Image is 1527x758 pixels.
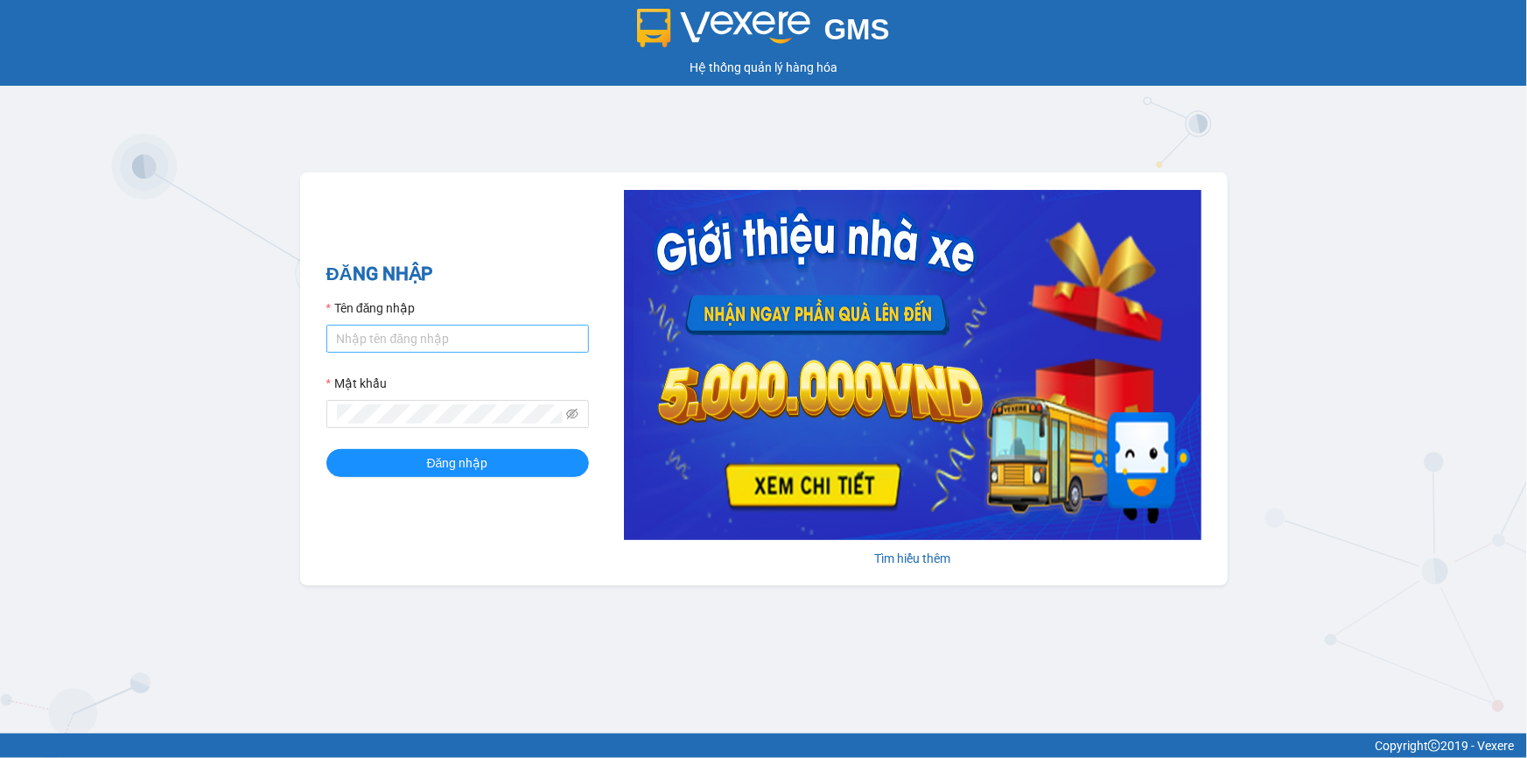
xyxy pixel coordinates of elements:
input: Mật khẩu [337,404,563,424]
a: GMS [637,26,890,40]
div: Copyright 2019 - Vexere [13,736,1514,755]
span: eye-invisible [566,408,578,420]
input: Tên đăng nhập [326,325,589,353]
span: GMS [824,13,890,46]
img: logo 2 [637,9,810,47]
span: copyright [1428,740,1440,752]
label: Tên đăng nhập [326,298,416,318]
div: Hệ thống quản lý hàng hóa [4,58,1523,77]
button: Đăng nhập [326,449,589,477]
img: banner-0 [624,190,1201,540]
h2: ĐĂNG NHẬP [326,260,589,289]
div: Tìm hiểu thêm [624,549,1201,568]
label: Mật khẩu [326,374,387,393]
span: Đăng nhập [427,453,488,473]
